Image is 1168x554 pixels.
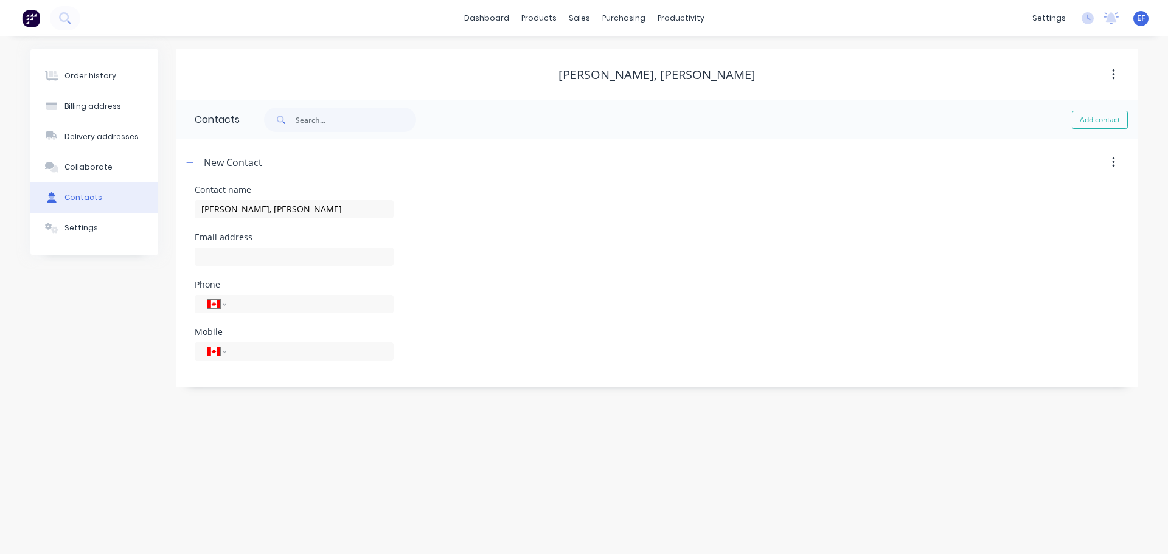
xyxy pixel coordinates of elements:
button: Settings [30,213,158,243]
div: [PERSON_NAME], [PERSON_NAME] [558,68,756,82]
button: Contacts [30,182,158,213]
div: Order history [64,71,116,81]
div: purchasing [596,9,652,27]
div: Contacts [64,192,102,203]
div: Delivery addresses [64,131,139,142]
div: Mobile [195,328,394,336]
button: Add contact [1072,111,1128,129]
div: Billing address [64,101,121,112]
div: New Contact [204,155,262,170]
div: sales [563,9,596,27]
div: products [515,9,563,27]
a: dashboard [458,9,515,27]
button: Billing address [30,91,158,122]
button: Delivery addresses [30,122,158,152]
span: EF [1137,13,1145,24]
div: settings [1026,9,1072,27]
img: Factory [22,9,40,27]
button: Order history [30,61,158,91]
div: productivity [652,9,711,27]
input: Search... [296,108,416,132]
div: Contact name [195,185,394,194]
div: Phone [195,280,394,289]
div: Contacts [176,100,240,139]
div: Settings [64,223,98,234]
div: Collaborate [64,162,113,173]
div: Email address [195,233,394,241]
button: Collaborate [30,152,158,182]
